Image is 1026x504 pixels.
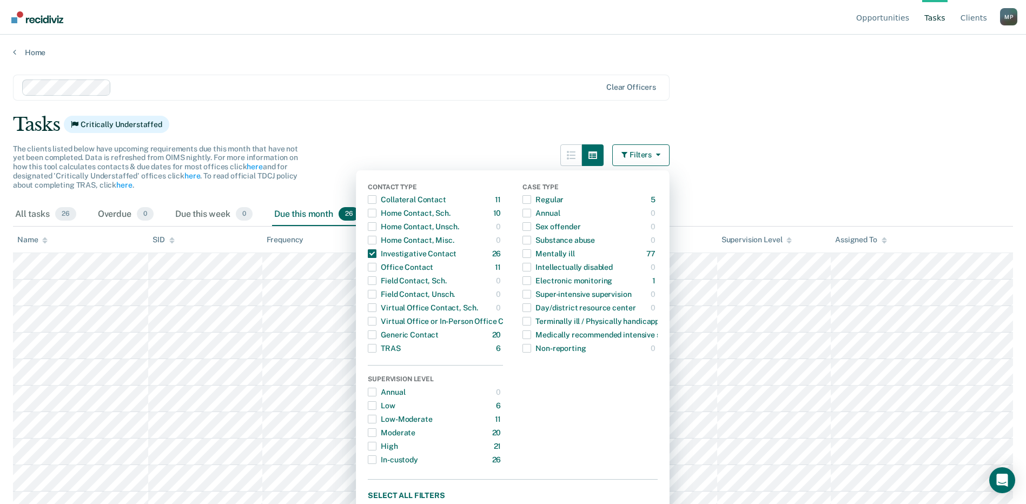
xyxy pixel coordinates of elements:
[522,191,564,208] div: Regular
[522,245,574,262] div: Mentally ill
[522,326,696,343] div: Medically recommended intensive supervision
[496,299,503,316] div: 0
[368,410,432,428] div: Low-Moderate
[651,299,658,316] div: 0
[651,231,658,249] div: 0
[13,144,298,189] span: The clients listed below have upcoming requirements due this month that have not yet been complet...
[368,340,400,357] div: TRAS
[522,218,580,235] div: Sex offender
[96,203,156,227] div: Overdue0
[137,207,154,221] span: 0
[236,207,253,221] span: 0
[13,48,1013,57] a: Home
[612,144,670,166] button: Filters
[496,383,503,401] div: 0
[651,191,658,208] div: 5
[493,204,504,222] div: 10
[522,183,658,193] div: Case Type
[368,299,478,316] div: Virtual Office Contact, Sch.
[492,245,504,262] div: 26
[368,286,455,303] div: Field Contact, Unsch.
[368,375,503,385] div: Supervision Level
[496,397,503,414] div: 6
[495,191,504,208] div: 11
[496,340,503,357] div: 6
[368,272,446,289] div: Field Contact, Sch.
[652,272,658,289] div: 1
[13,203,78,227] div: All tasks26
[494,437,504,455] div: 21
[522,231,595,249] div: Substance abuse
[153,235,175,244] div: SID
[368,488,658,502] button: Select all filters
[64,116,169,133] span: Critically Understaffed
[496,272,503,289] div: 0
[492,424,504,441] div: 20
[492,326,504,343] div: 20
[495,410,504,428] div: 11
[1000,8,1017,25] div: M P
[55,207,76,221] span: 26
[606,83,656,92] div: Clear officers
[522,272,612,289] div: Electronic monitoring
[17,235,48,244] div: Name
[496,286,503,303] div: 0
[116,181,132,189] a: here
[496,231,503,249] div: 0
[368,451,418,468] div: In-custody
[368,204,450,222] div: Home Contact, Sch.
[368,245,456,262] div: Investigative Contact
[1000,8,1017,25] button: Profile dropdown button
[835,235,886,244] div: Assigned To
[368,258,433,276] div: Office Contact
[368,437,398,455] div: High
[267,235,304,244] div: Frequency
[368,231,454,249] div: Home Contact, Misc.
[522,299,636,316] div: Day/district resource center
[368,313,527,330] div: Virtual Office or In-Person Office Contact
[184,171,200,180] a: here
[522,286,631,303] div: Super-intensive supervision
[13,114,1013,136] div: Tasks
[651,340,658,357] div: 0
[989,467,1015,493] div: Open Intercom Messenger
[496,218,503,235] div: 0
[651,258,658,276] div: 0
[721,235,792,244] div: Supervision Level
[522,313,668,330] div: Terminally ill / Physically handicapped
[495,258,504,276] div: 11
[368,397,395,414] div: Low
[492,451,504,468] div: 26
[368,191,446,208] div: Collateral Contact
[173,203,255,227] div: Due this week0
[368,424,415,441] div: Moderate
[368,326,439,343] div: Generic Contact
[272,203,362,227] div: Due this month26
[651,204,658,222] div: 0
[368,383,405,401] div: Annual
[339,207,360,221] span: 26
[646,245,658,262] div: 77
[368,183,503,193] div: Contact Type
[651,218,658,235] div: 0
[522,204,560,222] div: Annual
[11,11,63,23] img: Recidiviz
[522,340,586,357] div: Non-reporting
[247,162,262,171] a: here
[522,258,613,276] div: Intellectually disabled
[368,218,459,235] div: Home Contact, Unsch.
[651,286,658,303] div: 0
